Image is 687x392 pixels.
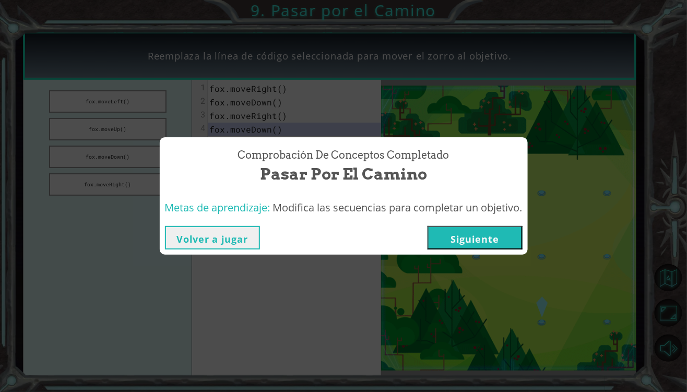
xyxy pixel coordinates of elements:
[238,148,449,163] span: Comprobación de conceptos Completado
[165,226,260,250] button: Volver a jugar
[273,200,523,215] span: Modifica las secuencias para completar un objetivo.
[428,226,523,250] button: Siguiente
[260,163,427,185] span: Pasar por el Camino
[165,200,270,215] span: Metas de aprendizaje:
